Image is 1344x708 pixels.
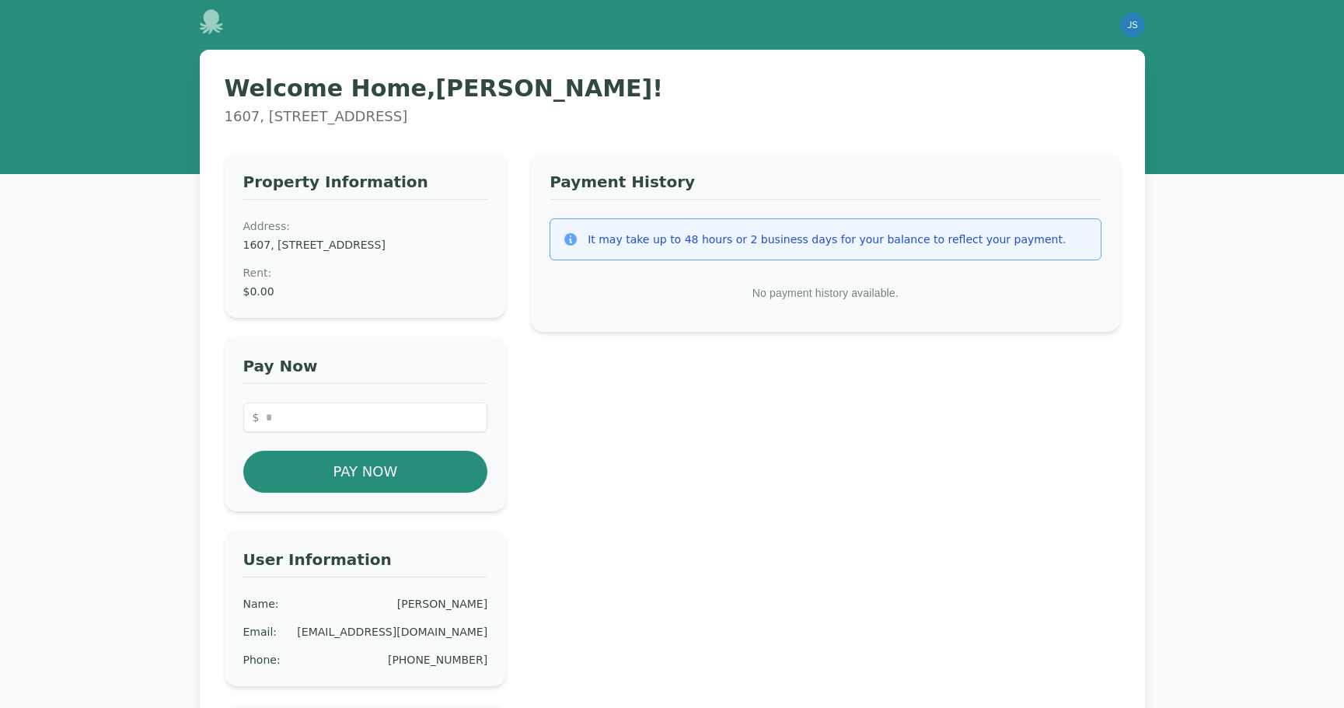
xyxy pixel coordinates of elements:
[243,171,488,200] h3: Property Information
[588,232,1066,247] div: It may take up to 48 hours or 2 business days for your balance to reflect your payment.
[397,596,487,612] div: [PERSON_NAME]
[243,355,488,384] h3: Pay Now
[550,273,1101,313] p: No payment history available.
[243,652,281,668] div: Phone :
[550,171,1101,200] h3: Payment History
[243,596,279,612] div: Name :
[243,451,488,493] button: Pay Now
[243,218,488,234] dt: Address:
[243,624,278,640] div: Email :
[225,106,1120,127] p: 1607, [STREET_ADDRESS]
[243,237,488,253] dd: 1607, [STREET_ADDRESS]
[243,265,488,281] dt: Rent :
[388,652,487,668] div: [PHONE_NUMBER]
[243,284,488,299] dd: $0.00
[243,549,488,577] h3: User Information
[225,75,1120,103] h1: Welcome Home, [PERSON_NAME] !
[297,624,487,640] div: [EMAIL_ADDRESS][DOMAIN_NAME]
